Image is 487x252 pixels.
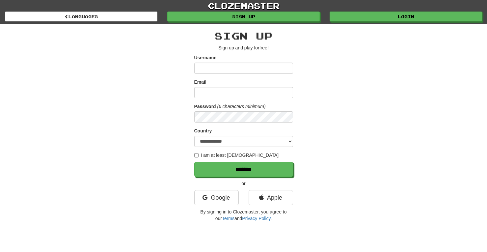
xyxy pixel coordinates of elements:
[167,12,320,21] a: Sign up
[194,30,293,41] h2: Sign up
[194,152,279,158] label: I am at least [DEMOGRAPHIC_DATA]
[330,12,482,21] a: Login
[194,209,293,222] p: By signing in to Clozemaster, you agree to our and .
[194,79,206,85] label: Email
[222,216,234,221] a: Terms
[194,54,217,61] label: Username
[194,127,212,134] label: Country
[194,190,239,205] a: Google
[194,103,216,110] label: Password
[194,180,293,187] p: or
[217,104,266,109] em: (6 characters minimum)
[259,45,267,50] u: free
[249,190,293,205] a: Apple
[5,12,157,21] a: Languages
[194,153,199,157] input: I am at least [DEMOGRAPHIC_DATA]
[194,44,293,51] p: Sign up and play for !
[242,216,270,221] a: Privacy Policy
